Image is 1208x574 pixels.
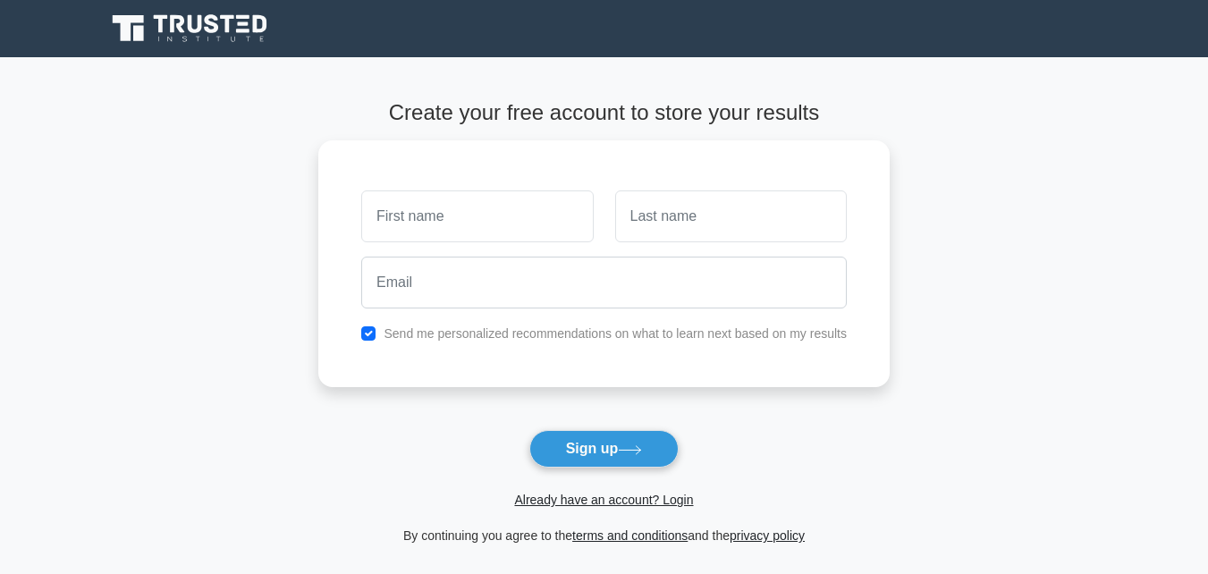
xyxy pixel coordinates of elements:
[308,525,900,546] div: By continuing you agree to the and the
[361,190,593,242] input: First name
[529,430,680,468] button: Sign up
[615,190,847,242] input: Last name
[361,257,847,308] input: Email
[730,528,805,543] a: privacy policy
[318,100,890,126] h4: Create your free account to store your results
[384,326,847,341] label: Send me personalized recommendations on what to learn next based on my results
[572,528,688,543] a: terms and conditions
[514,493,693,507] a: Already have an account? Login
